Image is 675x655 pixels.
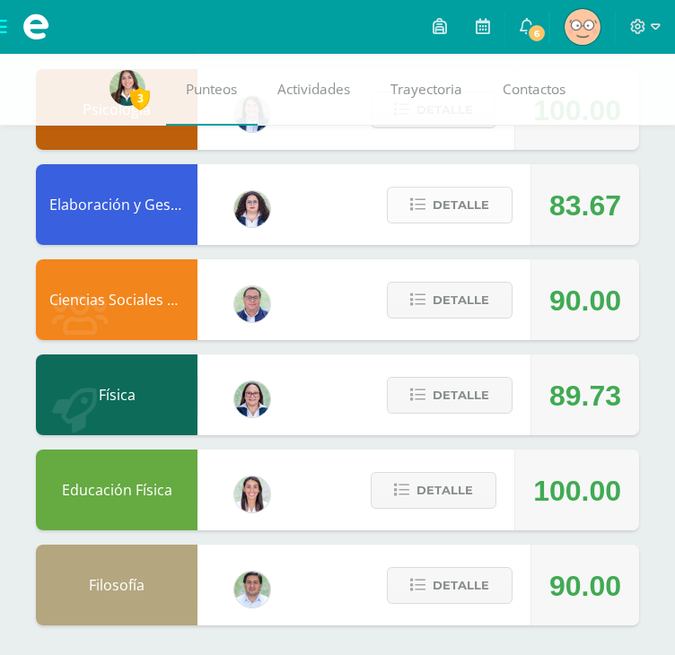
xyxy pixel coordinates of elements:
[166,54,258,126] a: Punteos
[503,80,565,99] span: Contactos
[36,450,197,530] div: Educación Física
[549,260,621,341] div: 90.00
[549,165,621,246] div: 83.67
[433,188,489,222] span: Detalle
[234,476,270,512] img: 68dbb99899dc55733cac1a14d9d2f825.png
[371,54,483,126] a: Trayectoria
[36,259,197,340] div: Ciencias Sociales y Formación Ciudadana 4
[549,546,621,626] div: 90.00
[130,87,150,109] span: 3
[234,286,270,322] img: c1c1b07ef08c5b34f56a5eb7b3c08b85.png
[565,9,600,45] img: df3cb98666e6427fce47a61e37c3f2bf.png
[387,377,513,414] button: Detalle
[277,80,350,99] span: Actividades
[416,474,473,507] span: Detalle
[234,572,270,607] img: f767cae2d037801592f2ba1a5db71a2a.png
[36,545,197,625] div: Filosofía
[36,164,197,245] div: Elaboración y Gestión de Proyectos
[36,354,197,435] div: Física
[433,379,489,412] span: Detalle
[390,80,462,99] span: Trayectoria
[234,381,270,417] img: 571966f00f586896050bf2f129d9ef0a.png
[387,187,513,223] button: Detalle
[371,472,496,509] button: Detalle
[527,23,547,43] span: 6
[234,191,270,227] img: ba02aa29de7e60e5f6614f4096ff8928.png
[549,355,621,436] div: 89.73
[110,70,145,106] img: ea6d7a569315e04fcb51966ee626d591.png
[483,54,586,126] a: Contactos
[433,569,489,602] span: Detalle
[387,567,513,604] button: Detalle
[186,80,237,99] span: Punteos
[387,282,513,319] button: Detalle
[533,450,621,531] div: 100.00
[258,54,371,126] a: Actividades
[433,284,489,317] span: Detalle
